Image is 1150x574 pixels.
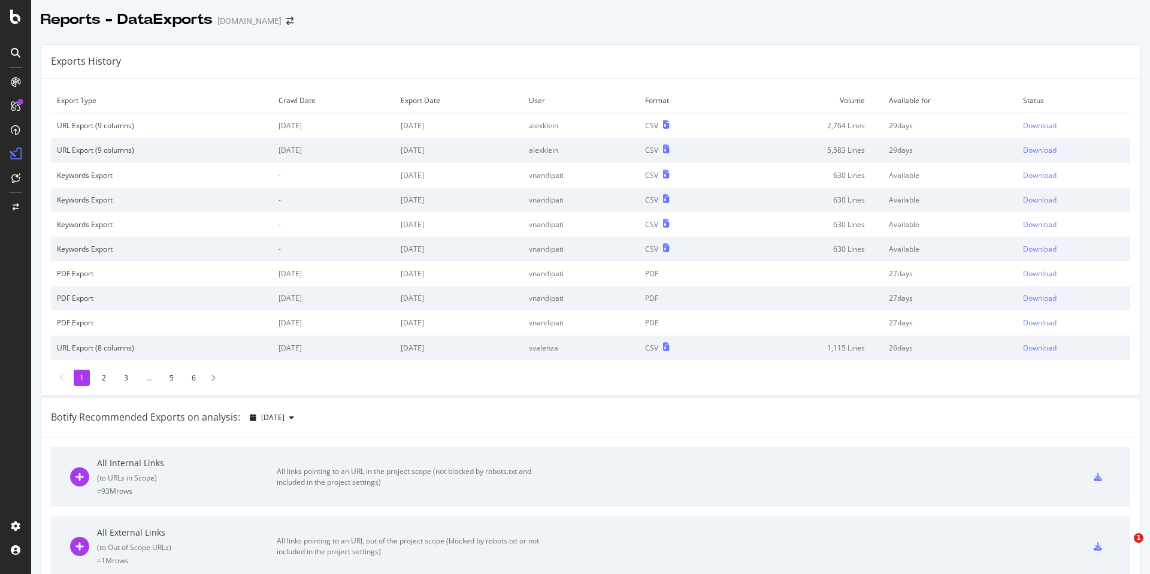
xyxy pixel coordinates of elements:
td: Volume [730,88,883,113]
a: Download [1023,120,1124,131]
td: 29 days [883,138,1017,162]
div: = 1M rows [97,555,277,566]
td: Crawl Date [273,88,395,113]
div: Available [889,219,1011,229]
div: arrow-right-arrow-left [286,17,293,25]
td: [DATE] [273,261,395,286]
td: 5,583 Lines [730,138,883,162]
div: ( to Out of Scope URLs ) [97,542,277,552]
a: Download [1023,318,1124,328]
td: [DATE] [273,138,395,162]
div: All Internal Links [97,457,277,469]
div: Download [1023,268,1057,279]
td: 1,115 Lines [730,336,883,360]
div: Download [1023,170,1057,180]
td: Export Type [51,88,273,113]
div: CSV [645,244,658,254]
div: Download [1023,318,1057,328]
td: [DATE] [395,113,523,138]
div: Keywords Export [57,219,267,229]
td: PDF [639,310,730,335]
td: PDF [639,286,730,310]
td: [DATE] [395,237,523,261]
td: [DATE] [273,336,395,360]
td: Available for [883,88,1017,113]
li: 6 [186,370,202,386]
td: svalenza [523,336,639,360]
td: [DATE] [395,286,523,310]
a: Download [1023,244,1124,254]
td: vnandipati [523,286,639,310]
div: All links pointing to an URL out of the project scope (blocked by robots.txt or not included in t... [277,536,546,557]
div: Download [1023,244,1057,254]
div: Botify Recommended Exports on analysis: [51,410,240,424]
td: 27 days [883,261,1017,286]
td: 630 Lines [730,237,883,261]
td: vnandipati [523,188,639,212]
div: Exports History [51,55,121,68]
div: Reports - DataExports [41,10,213,30]
a: Download [1023,219,1124,229]
div: Download [1023,195,1057,205]
td: PDF [639,261,730,286]
div: PDF Export [57,268,267,279]
td: Export Date [395,88,523,113]
td: vnandipati [523,237,639,261]
div: Download [1023,120,1057,131]
div: = 93M rows [97,486,277,496]
button: [DATE] [245,408,299,427]
td: Format [639,88,730,113]
td: 29 days [883,113,1017,138]
td: 27 days [883,310,1017,335]
td: [DATE] [395,336,523,360]
td: [DATE] [395,261,523,286]
div: CSV [645,170,658,180]
td: 630 Lines [730,163,883,188]
td: - [273,163,395,188]
div: Download [1023,219,1057,229]
div: csv-export [1094,542,1102,551]
div: URL Export (9 columns) [57,145,267,155]
div: URL Export (9 columns) [57,120,267,131]
td: - [273,212,395,237]
li: 3 [118,370,134,386]
td: User [523,88,639,113]
div: CSV [645,343,658,353]
td: 630 Lines [730,188,883,212]
div: Download [1023,343,1057,353]
span: 1 [1134,533,1143,543]
div: csv-export [1094,473,1102,481]
div: CSV [645,195,658,205]
div: Download [1023,293,1057,303]
div: Download [1023,145,1057,155]
td: alexklein [523,138,639,162]
td: vnandipati [523,163,639,188]
li: 1 [74,370,90,386]
li: 5 [164,370,180,386]
div: CSV [645,120,658,131]
td: 2,764 Lines [730,113,883,138]
li: ... [140,370,158,386]
div: Available [889,244,1011,254]
td: - [273,237,395,261]
div: Keywords Export [57,170,267,180]
td: [DATE] [273,113,395,138]
td: vnandipati [523,261,639,286]
td: vnandipati [523,212,639,237]
div: Available [889,170,1011,180]
div: ( to URLs in Scope ) [97,473,277,483]
td: 26 days [883,336,1017,360]
a: Download [1023,170,1124,180]
td: [DATE] [273,310,395,335]
div: CSV [645,145,658,155]
td: [DATE] [395,188,523,212]
div: Keywords Export [57,244,267,254]
div: [DOMAIN_NAME] [217,15,282,27]
iframe: Intercom live chat [1109,533,1138,562]
div: URL Export (8 columns) [57,343,267,353]
td: [DATE] [395,138,523,162]
td: 27 days [883,286,1017,310]
span: 2025 Sep. 20th [261,412,285,422]
td: alexklein [523,113,639,138]
a: Download [1023,343,1124,353]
